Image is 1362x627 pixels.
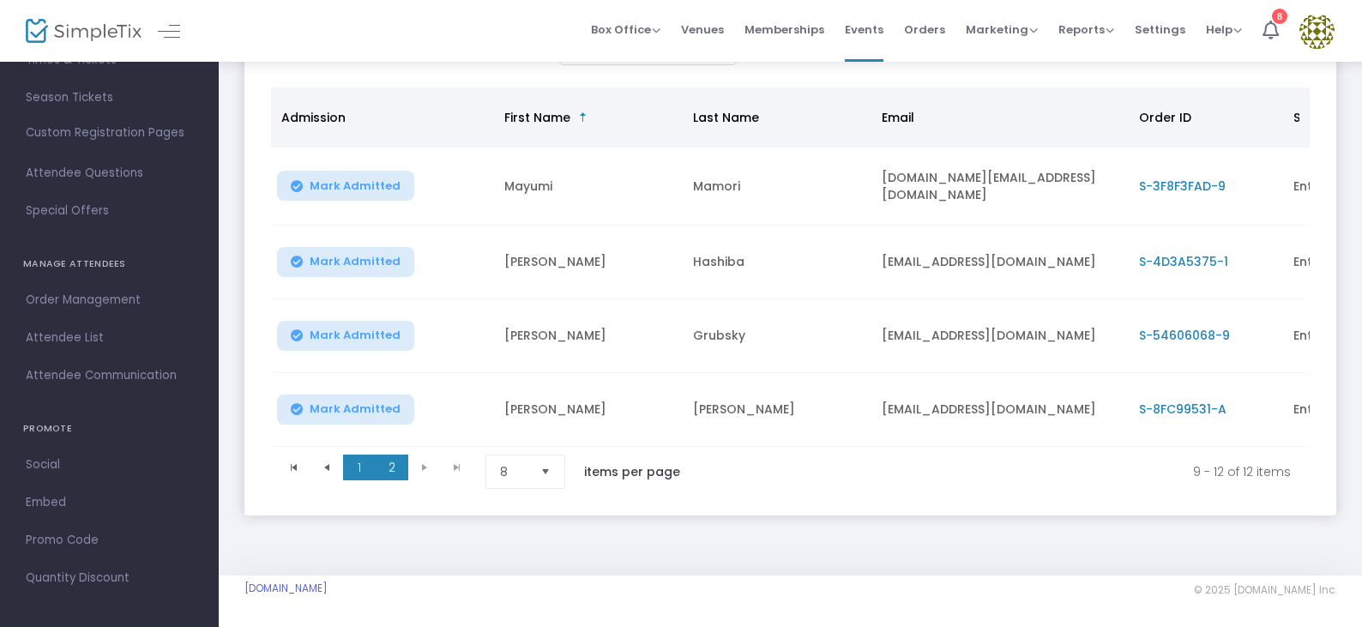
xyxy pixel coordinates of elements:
[1139,178,1226,195] span: S-3F8F3FAD-9
[1058,21,1114,38] span: Reports
[26,365,193,387] span: Attendee Communication
[376,455,408,480] span: Page 2
[716,455,1291,489] kendo-pager-info: 9 - 12 of 12 items
[23,412,196,446] h4: PROMOTE
[683,373,871,447] td: [PERSON_NAME]
[494,373,683,447] td: [PERSON_NAME]
[871,373,1129,447] td: [EMAIL_ADDRESS][DOMAIN_NAME]
[271,87,1310,447] div: Data table
[26,289,193,311] span: Order Management
[494,226,683,299] td: [PERSON_NAME]
[26,529,193,552] span: Promo Code
[904,8,945,51] span: Orders
[871,299,1129,373] td: [EMAIL_ADDRESS][DOMAIN_NAME]
[1135,8,1185,51] span: Settings
[310,255,401,268] span: Mark Admitted
[966,21,1038,38] span: Marketing
[845,8,883,51] span: Events
[287,461,301,474] span: Go to the first page
[591,21,660,38] span: Box Office
[871,226,1129,299] td: [EMAIL_ADDRESS][DOMAIN_NAME]
[1293,109,1340,126] span: Section
[683,226,871,299] td: Hashiba
[683,148,871,226] td: Mamori
[26,162,193,184] span: Attendee Questions
[277,171,414,201] button: Mark Admitted
[26,124,184,142] span: Custom Registration Pages
[277,395,414,425] button: Mark Admitted
[26,491,193,514] span: Embed
[1139,109,1191,126] span: Order ID
[244,582,328,595] a: [DOMAIN_NAME]
[26,454,193,476] span: Social
[277,321,414,351] button: Mark Admitted
[26,327,193,349] span: Attendee List
[1139,327,1230,344] span: S-54606068-9
[494,299,683,373] td: [PERSON_NAME]
[500,463,527,480] span: 8
[693,109,759,126] span: Last Name
[343,455,376,480] span: Page 1
[1194,583,1336,597] span: © 2025 [DOMAIN_NAME] Inc.
[310,402,401,416] span: Mark Admitted
[320,461,334,474] span: Go to the previous page
[533,455,557,488] button: Select
[882,109,914,126] span: Email
[871,148,1129,226] td: [DOMAIN_NAME][EMAIL_ADDRESS][DOMAIN_NAME]
[681,8,724,51] span: Venues
[744,8,824,51] span: Memberships
[26,200,193,222] span: Special Offers
[23,247,196,281] h4: MANAGE ATTENDEES
[310,455,343,480] span: Go to the previous page
[504,109,570,126] span: First Name
[584,463,680,480] label: items per page
[277,247,414,277] button: Mark Admitted
[683,299,871,373] td: Grubsky
[278,455,310,480] span: Go to the first page
[494,148,683,226] td: Mayumi
[310,329,401,342] span: Mark Admitted
[310,179,401,193] span: Mark Admitted
[26,87,193,109] span: Season Tickets
[576,111,590,124] span: Sortable
[26,567,193,589] span: Quantity Discount
[1139,253,1228,270] span: S-4D3A5375-1
[1139,401,1226,418] span: S-8FC99531-A
[1272,5,1287,21] div: 8
[281,109,346,126] span: Admission
[1206,21,1242,38] span: Help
